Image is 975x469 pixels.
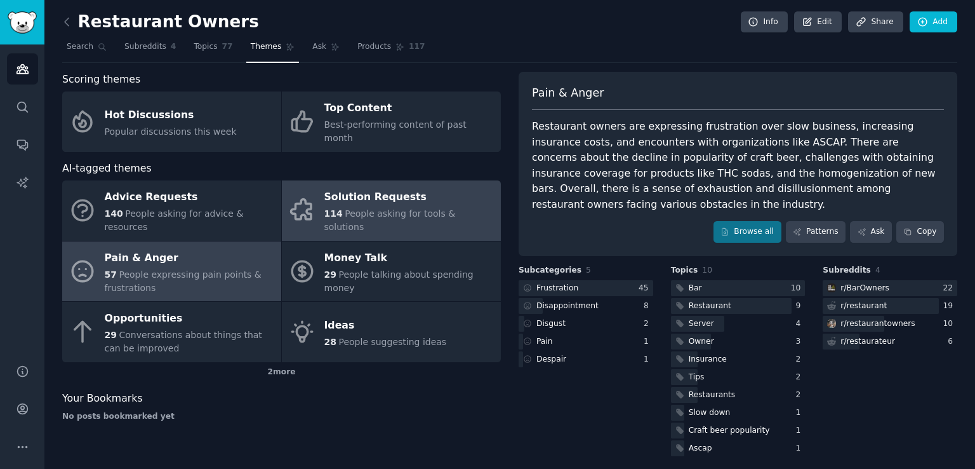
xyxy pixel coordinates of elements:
a: Opportunities29Conversations about things that can be improved [62,302,281,362]
div: 1 [796,407,806,419]
span: People expressing pain points & frustrations [105,269,262,293]
span: 117 [409,41,425,53]
a: Pain & Anger57People expressing pain points & frustrations [62,241,281,302]
span: People suggesting ideas [338,337,446,347]
div: r/ restaurantowners [840,318,915,330]
a: Insurance2 [671,351,806,367]
div: Pain & Anger [105,248,275,268]
a: Browse all [713,221,781,243]
img: GummySearch logo [8,11,37,34]
span: Subreddits [124,41,166,53]
div: 1 [796,425,806,437]
a: Craft beer popularity1 [671,423,806,438]
div: Owner [689,336,714,348]
div: 1 [644,354,653,365]
div: 9 [796,301,806,312]
a: Hot DiscussionsPopular discussions this week [62,92,281,152]
span: 57 [105,269,117,280]
span: Search [67,41,93,53]
a: Restaurant9 [671,298,806,314]
div: Disappointment [536,301,599,312]
span: People asking for advice & resources [105,208,244,232]
div: 10 [791,283,806,294]
a: Bar10 [671,280,806,296]
a: Search [62,37,111,63]
a: Pain1 [519,334,653,350]
div: Restaurant owners are expressing frustration over slow business, increasing insurance costs, and ... [532,119,944,212]
div: Ideas [324,315,447,336]
h2: Restaurant Owners [62,12,259,32]
div: 22 [943,283,957,294]
a: Owner3 [671,334,806,350]
a: Ideas28People suggesting ideas [282,302,501,362]
span: Pain & Anger [532,85,604,101]
div: 2 [644,318,653,330]
div: 10 [943,318,957,330]
span: Products [357,41,391,53]
div: Frustration [536,283,578,294]
span: Subreddits [823,265,871,276]
div: Ascap [689,443,712,454]
div: No posts bookmarked yet [62,411,501,423]
span: Best-performing content of past month [324,119,467,143]
div: Tips [689,372,705,383]
div: Insurance [689,354,727,365]
div: 1 [644,336,653,348]
div: 1 [796,443,806,454]
a: Themes [246,37,300,63]
div: Solution Requests [324,187,494,208]
div: Pain [536,336,553,348]
div: Opportunities [105,309,275,329]
span: People talking about spending money [324,269,474,293]
div: r/ restaurateur [840,336,895,348]
span: 29 [324,269,336,280]
a: Despair1 [519,351,653,367]
a: Disappointment8 [519,298,653,314]
span: AI-tagged themes [62,161,152,177]
div: 4 [796,318,806,330]
a: Share [848,11,903,33]
a: Add [910,11,957,33]
div: 45 [639,283,653,294]
div: 2 [796,354,806,365]
a: Server4 [671,316,806,332]
div: Top Content [324,99,494,119]
div: Slow down [689,407,731,419]
a: Frustration45 [519,280,653,296]
div: Craft beer popularity [689,425,770,437]
div: Disgust [536,318,566,330]
div: Bar [689,283,702,294]
div: Advice Requests [105,187,275,208]
div: Restaurants [689,390,735,401]
div: Server [689,318,714,330]
span: 28 [324,337,336,347]
span: 77 [222,41,233,53]
div: 2 [796,372,806,383]
button: Copy [896,221,944,243]
span: 29 [105,330,117,340]
a: r/restaurateur6 [823,334,957,350]
a: Topics77 [189,37,237,63]
span: 114 [324,208,343,219]
a: Slow down1 [671,405,806,421]
div: 3 [796,336,806,348]
span: Popular discussions this week [105,126,237,137]
span: Ask [312,41,326,53]
div: 19 [943,301,957,312]
div: 2 more [62,362,501,383]
img: restaurantowners [827,319,836,328]
span: Conversations about things that can be improved [105,330,262,353]
a: Edit [794,11,842,33]
a: Solution Requests114People asking for tools & solutions [282,180,501,241]
div: 8 [644,301,653,312]
span: 4 [171,41,176,53]
span: People asking for tools & solutions [324,208,456,232]
span: Themes [251,41,282,53]
span: Subcategories [519,265,581,276]
div: Money Talk [324,248,494,268]
img: BarOwners [827,283,836,292]
a: Patterns [786,221,846,243]
a: Ask [308,37,344,63]
span: 5 [586,266,591,275]
div: Restaurant [689,301,731,312]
